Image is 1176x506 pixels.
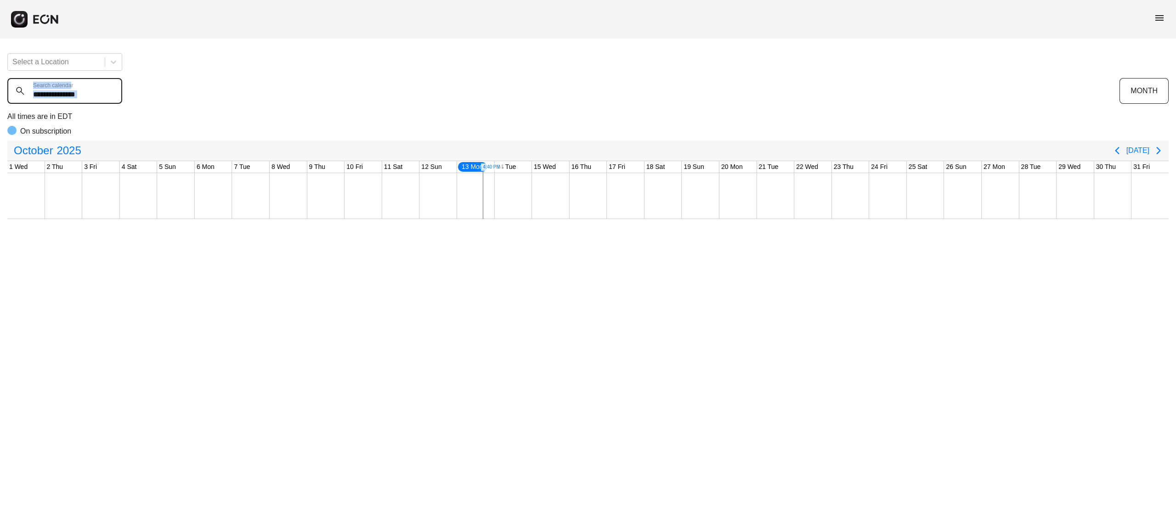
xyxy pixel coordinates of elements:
[12,141,55,160] span: October
[757,161,780,173] div: 21 Tue
[33,82,73,89] label: Search calendar
[1126,142,1149,159] button: [DATE]
[345,161,365,173] div: 10 Fri
[8,141,87,160] button: October2025
[869,161,889,173] div: 24 Fri
[307,161,328,173] div: 9 Thu
[1019,161,1043,173] div: 28 Tue
[1131,161,1152,173] div: 31 Fri
[944,161,968,173] div: 26 Sun
[7,161,29,173] div: 1 Wed
[495,161,518,173] div: 14 Tue
[607,161,627,173] div: 17 Fri
[7,111,1169,122] p: All times are in EDT
[45,161,65,173] div: 2 Thu
[195,161,216,173] div: 6 Mon
[532,161,558,173] div: 15 Wed
[457,161,488,173] div: 13 Mon
[794,161,820,173] div: 22 Wed
[907,161,929,173] div: 25 Sat
[832,161,855,173] div: 23 Thu
[982,161,1007,173] div: 27 Mon
[719,161,745,173] div: 20 Mon
[419,161,443,173] div: 12 Sun
[82,161,99,173] div: 3 Fri
[55,141,83,160] span: 2025
[232,161,252,173] div: 7 Tue
[382,161,404,173] div: 11 Sat
[20,126,71,137] p: On subscription
[1094,161,1118,173] div: 30 Thu
[1119,78,1169,104] button: MONTH
[682,161,706,173] div: 19 Sun
[645,161,667,173] div: 18 Sat
[570,161,593,173] div: 16 Thu
[270,161,292,173] div: 8 Wed
[1154,12,1165,23] span: menu
[157,161,178,173] div: 5 Sun
[1108,141,1126,160] button: Previous page
[120,161,139,173] div: 4 Sat
[1057,161,1082,173] div: 29 Wed
[1149,141,1168,160] button: Next page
